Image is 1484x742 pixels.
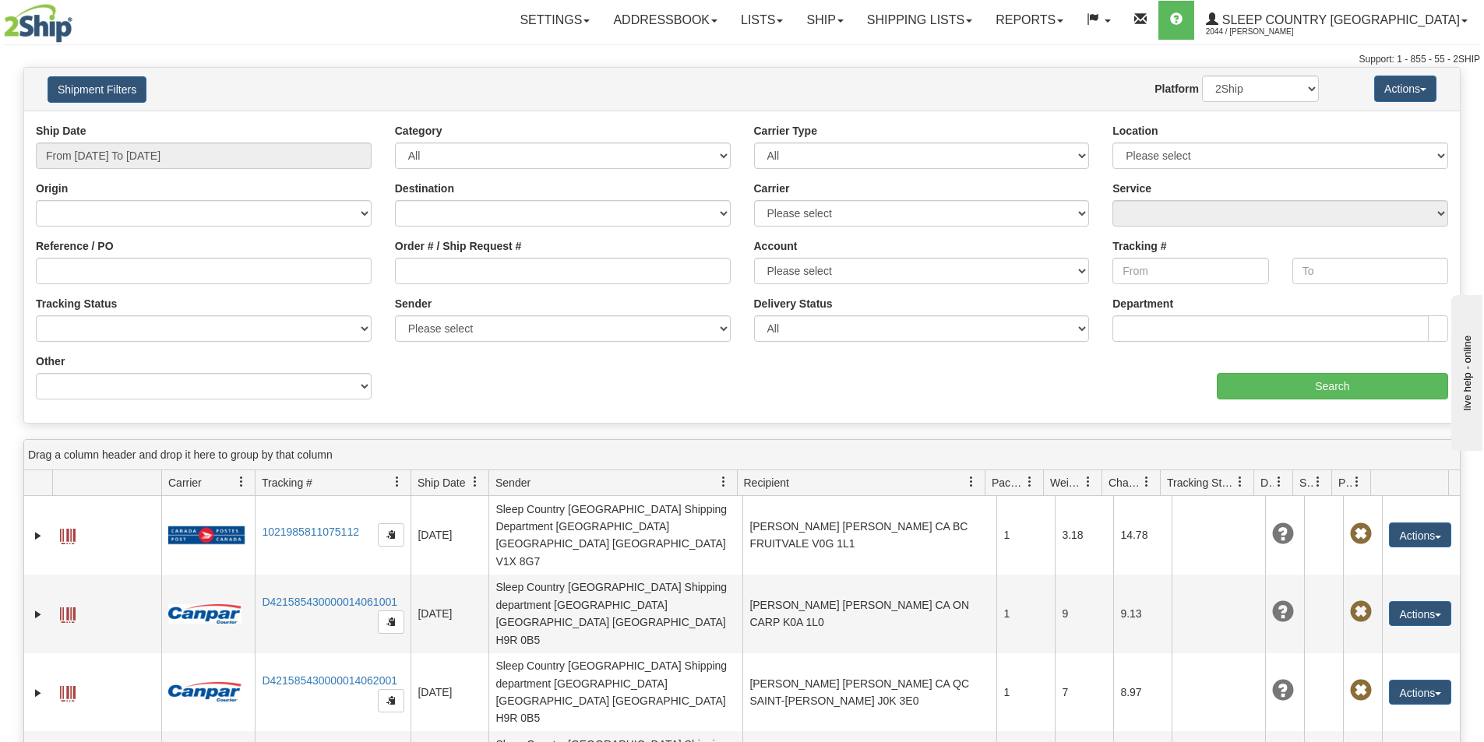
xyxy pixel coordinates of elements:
span: Unknown [1272,523,1294,545]
button: Copy to clipboard [378,523,404,547]
label: Account [754,238,798,254]
span: Unknown [1272,680,1294,702]
span: Ship Date [418,475,465,491]
span: Pickup Not Assigned [1350,601,1372,623]
td: 1 [996,575,1055,653]
a: Recipient filter column settings [958,469,985,495]
a: Ship Date filter column settings [462,469,488,495]
td: 1 [996,653,1055,732]
a: Sleep Country [GEOGRAPHIC_DATA] 2044 / [PERSON_NAME] [1194,1,1479,40]
a: Reports [984,1,1075,40]
td: 7 [1055,653,1113,732]
a: Packages filter column settings [1017,469,1043,495]
td: Sleep Country [GEOGRAPHIC_DATA] Shipping department [GEOGRAPHIC_DATA] [GEOGRAPHIC_DATA] [GEOGRAPH... [488,653,742,732]
a: Lists [729,1,795,40]
a: D421585430000014061001 [262,596,397,608]
span: Tracking # [262,475,312,491]
a: Expand [30,685,46,701]
label: Carrier Type [754,123,817,139]
button: Shipment Filters [48,76,146,103]
span: Delivery Status [1260,475,1274,491]
span: Recipient [744,475,789,491]
span: 2044 / [PERSON_NAME] [1206,24,1323,40]
a: Weight filter column settings [1075,469,1102,495]
label: Destination [395,181,454,196]
span: Pickup Not Assigned [1350,523,1372,545]
span: Unknown [1272,601,1294,623]
td: Sleep Country [GEOGRAPHIC_DATA] Shipping Department [GEOGRAPHIC_DATA] [GEOGRAPHIC_DATA] [GEOGRAPH... [488,496,742,575]
td: [DATE] [411,575,488,653]
button: Actions [1389,680,1451,705]
a: Carrier filter column settings [228,469,255,495]
td: 1 [996,496,1055,575]
a: Label [60,522,76,547]
button: Copy to clipboard [378,689,404,712]
a: Pickup Status filter column settings [1344,469,1370,495]
input: From [1112,258,1268,284]
a: Expand [30,528,46,543]
label: Ship Date [36,123,86,139]
a: Charge filter column settings [1133,469,1160,495]
input: To [1292,258,1448,284]
a: Expand [30,607,46,622]
label: Order # / Ship Request # [395,238,522,254]
span: Weight [1050,475,1083,491]
iframe: chat widget [1448,291,1482,450]
td: Sleep Country [GEOGRAPHIC_DATA] Shipping department [GEOGRAPHIC_DATA] [GEOGRAPHIC_DATA] [GEOGRAPH... [488,575,742,653]
button: Copy to clipboard [378,610,404,634]
a: Shipment Issues filter column settings [1305,469,1331,495]
td: [DATE] [411,653,488,732]
div: live help - online [12,13,144,25]
label: Reference / PO [36,238,114,254]
td: 3.18 [1055,496,1113,575]
a: Sender filter column settings [710,469,737,495]
td: 9 [1055,575,1113,653]
button: Actions [1374,76,1436,102]
span: Sleep Country [GEOGRAPHIC_DATA] [1218,13,1460,26]
td: [PERSON_NAME] [PERSON_NAME] CA QC SAINT-[PERSON_NAME] J0K 3E0 [742,653,996,732]
label: Carrier [754,181,790,196]
span: Pickup Not Assigned [1350,680,1372,702]
td: [PERSON_NAME] [PERSON_NAME] CA BC FRUITVALE V0G 1L1 [742,496,996,575]
span: Tracking Status [1167,475,1235,491]
a: Delivery Status filter column settings [1266,469,1292,495]
span: Sender [495,475,531,491]
img: 14 - Canpar [168,604,241,624]
label: Location [1112,123,1158,139]
a: Tracking # filter column settings [384,469,411,495]
a: D421585430000014062001 [262,674,397,687]
td: 9.13 [1113,575,1172,653]
a: Label [60,679,76,704]
label: Department [1112,296,1173,311]
span: Charge [1109,475,1141,491]
a: Shipping lists [855,1,984,40]
a: Label [60,600,76,625]
td: 14.78 [1113,496,1172,575]
div: grid grouping header [24,440,1460,470]
img: 20 - Canada Post [168,526,245,545]
a: Tracking Status filter column settings [1227,469,1253,495]
td: [DATE] [411,496,488,575]
a: Ship [795,1,855,40]
td: 8.97 [1113,653,1172,732]
label: Tracking Status [36,296,117,311]
a: 1021985811075112 [262,526,359,538]
input: Search [1217,373,1448,399]
img: logo2044.jpg [4,4,72,43]
div: Support: 1 - 855 - 55 - 2SHIP [4,53,1480,66]
label: Sender [395,296,432,311]
a: Addressbook [601,1,729,40]
button: Actions [1389,601,1451,626]
span: Pickup Status [1338,475,1352,491]
label: Origin [36,181,68,196]
label: Category [395,123,442,139]
span: Packages [992,475,1024,491]
button: Actions [1389,522,1451,547]
label: Tracking # [1112,238,1166,254]
img: 14 - Canpar [168,682,241,702]
td: [PERSON_NAME] [PERSON_NAME] CA ON CARP K0A 1L0 [742,575,996,653]
label: Platform [1154,81,1199,97]
a: Settings [508,1,601,40]
span: Shipment Issues [1299,475,1313,491]
label: Service [1112,181,1151,196]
